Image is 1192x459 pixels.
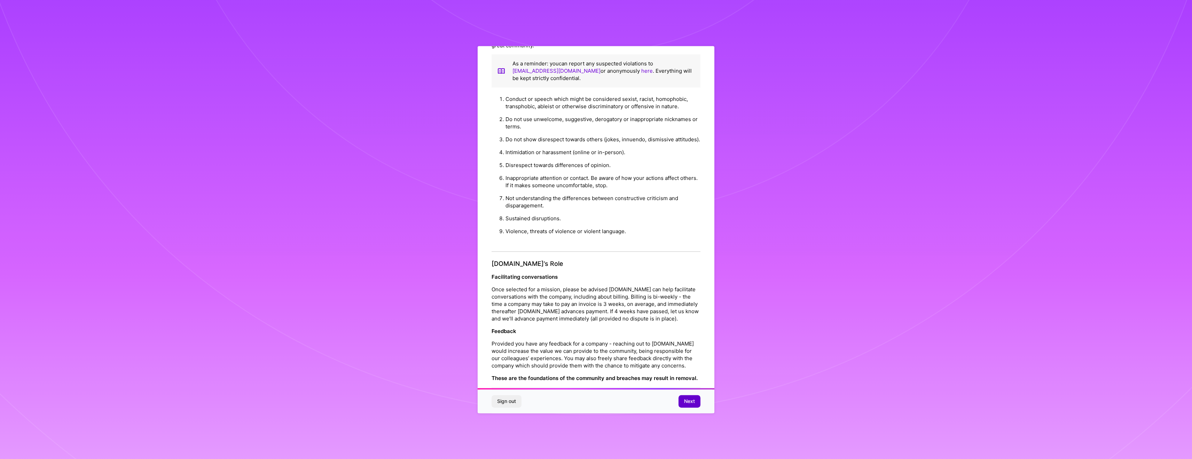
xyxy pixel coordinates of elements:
button: Sign out [492,395,521,407]
p: Once selected for a mission, please be advised [DOMAIN_NAME] can help facilitate conversations wi... [492,286,700,322]
li: Not understanding the differences between constructive criticism and disparagement. [505,192,700,212]
li: Conduct or speech which might be considered sexist, racist, homophobic, transphobic, ableist or o... [505,93,700,113]
span: Next [684,398,695,405]
li: Do not use unwelcome, suggestive, derogatory or inappropriate nicknames or terms. [505,113,700,133]
img: book icon [497,60,505,82]
li: Sustained disruptions. [505,212,700,225]
p: As a reminder: you can report any suspected violations to or anonymously . Everything will be kep... [512,60,695,82]
a: [EMAIL_ADDRESS][DOMAIN_NAME] [512,68,601,74]
li: Intimidation or harassment (online or in-person). [505,146,700,159]
li: Do not show disrespect towards others (jokes, innuendo, dismissive attitudes). [505,133,700,146]
h4: [DOMAIN_NAME]’s Role [492,260,700,268]
li: Inappropriate attention or contact. Be aware of how your actions affect others. If it makes someo... [505,172,700,192]
li: Violence, threats of violence or violent language. [505,225,700,238]
p: Provided you have any feedback for a company - reaching out to [DOMAIN_NAME] would increase the v... [492,340,700,369]
button: Next [679,395,700,407]
strong: Facilitating conversations [492,274,558,280]
span: Sign out [497,398,516,405]
li: Disrespect towards differences of opinion. [505,159,700,172]
a: here [641,68,653,74]
strong: These are the foundations of the community and breaches may result in removal. [492,375,698,381]
strong: Feedback [492,328,516,334]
